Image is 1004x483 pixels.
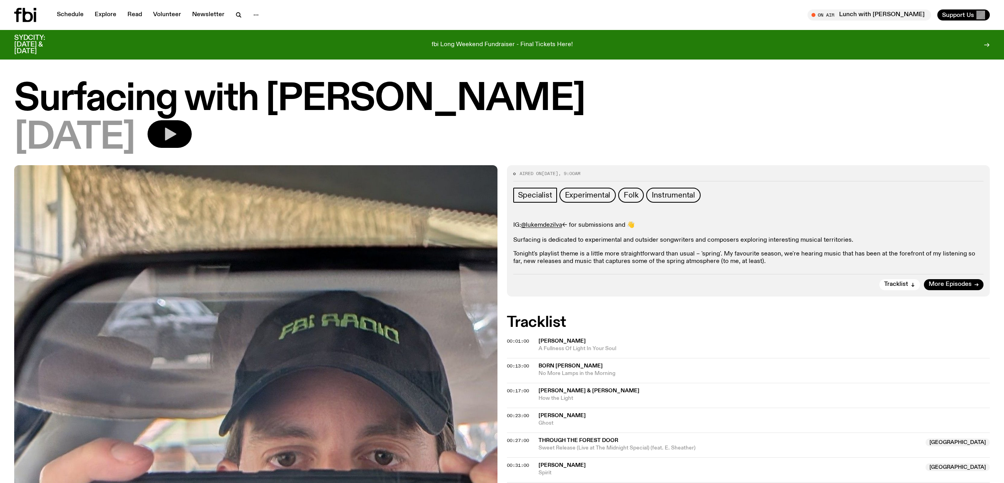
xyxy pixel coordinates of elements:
a: More Episodes [924,279,983,290]
span: Support Us [942,11,974,19]
span: 00:23:00 [507,412,529,419]
span: Instrumental [652,191,695,200]
span: Through The Forest Door [538,438,618,443]
button: 00:13:00 [507,364,529,368]
span: [GEOGRAPHIC_DATA] [925,438,990,446]
span: [DATE] [542,170,558,177]
span: Aired on [520,170,542,177]
a: Read [123,9,147,21]
span: 00:17:00 [507,388,529,394]
span: [PERSON_NAME] [538,338,586,344]
span: 00:01:00 [507,338,529,344]
button: 00:17:00 [507,389,529,393]
a: Experimental [559,188,616,203]
h2: Tracklist [507,315,990,330]
span: How the Light [538,395,990,402]
span: Experimental [565,191,611,200]
button: 00:27:00 [507,438,529,443]
span: [GEOGRAPHIC_DATA] [925,463,990,471]
span: , 9:00am [558,170,580,177]
a: Specialist [513,188,557,203]
a: Newsletter [187,9,229,21]
span: A Fullness Of Light In Your Soul [538,345,990,352]
span: Ghost [538,420,990,427]
span: Tracklist [884,282,908,287]
p: Tonight's playlist theme is a little more straightforward than usual – 'spring'. My favourite sea... [513,250,984,265]
button: 00:31:00 [507,463,529,468]
span: 00:31:00 [507,462,529,468]
span: [PERSON_NAME] [538,413,586,418]
span: Specialist [518,191,552,200]
a: Folk [618,188,644,203]
span: 00:27:00 [507,437,529,444]
button: 00:23:00 [507,414,529,418]
p: fbi Long Weekend Fundraiser - Final Tickets Here! [432,41,573,48]
span: 00:13:00 [507,363,529,369]
a: @lukemdezilva [521,222,562,228]
button: On AirLunch with [PERSON_NAME] [808,9,931,21]
span: More Episodes [929,282,972,287]
a: Schedule [52,9,88,21]
span: [PERSON_NAME] [538,462,586,468]
p: IG: <- for submissions and 👋 Surfacing is dedicated to experimental and outsider songwriters and ... [513,222,984,244]
button: Tracklist [879,279,920,290]
a: Instrumental [646,188,701,203]
h3: SYDCITY: [DATE] & [DATE] [14,35,65,55]
button: Support Us [937,9,990,21]
a: Volunteer [148,9,186,21]
button: 00:01:00 [507,339,529,343]
span: Born [PERSON_NAME] [538,363,603,369]
h1: Surfacing with [PERSON_NAME] [14,82,990,117]
span: [DATE] [14,120,135,156]
span: Sweet Release (Live at The Midnight Special) (feat. E. Sheather) [538,444,921,452]
a: Explore [90,9,121,21]
span: Spirit [538,469,921,477]
span: [PERSON_NAME] & [PERSON_NAME] [538,388,639,393]
span: Folk [624,191,638,200]
span: No More Lamps in the Morning [538,370,990,377]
